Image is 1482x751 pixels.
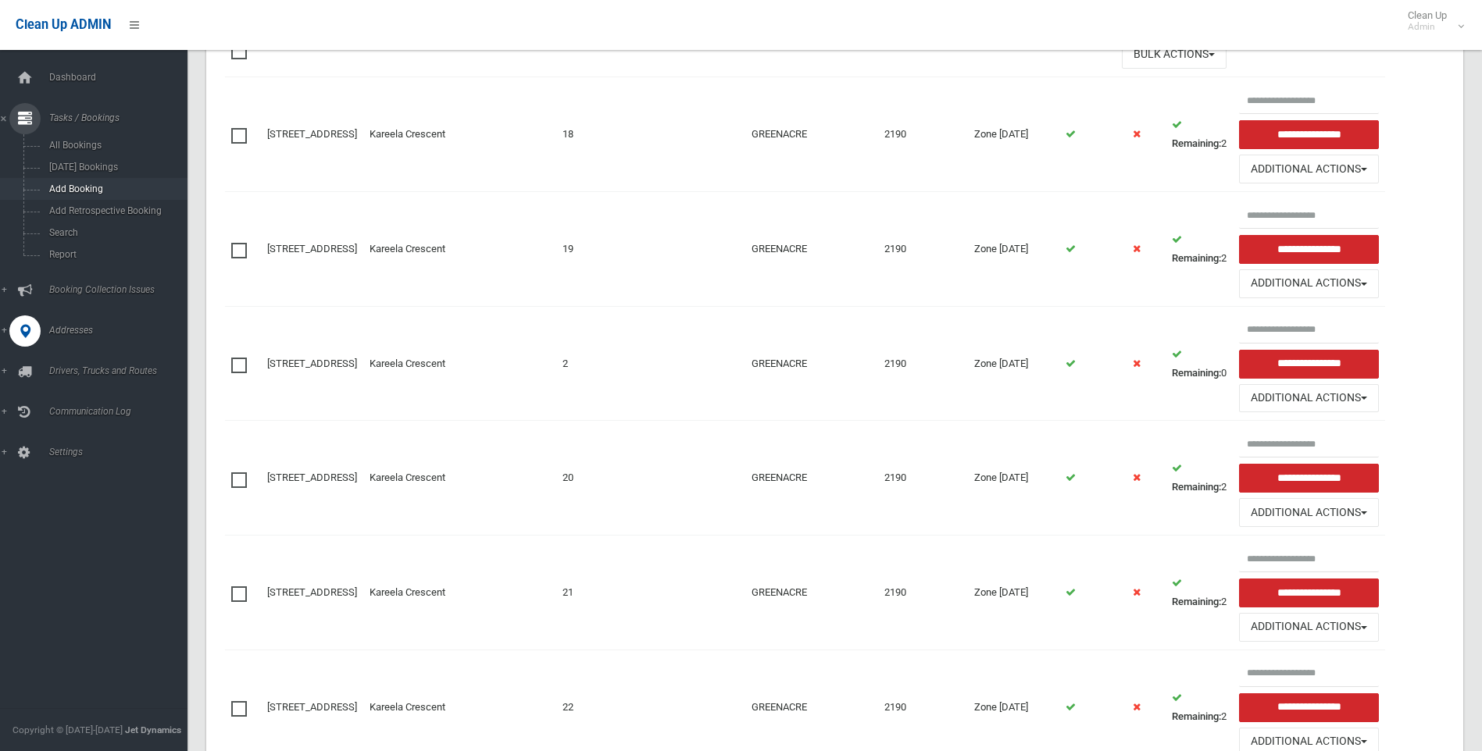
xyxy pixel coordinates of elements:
td: Zone [DATE] [968,77,1059,192]
td: GREENACRE [745,536,878,650]
strong: Remaining: [1172,481,1221,493]
a: [STREET_ADDRESS] [267,358,357,369]
strong: Jet Dynamics [125,724,181,735]
td: 2 [1166,192,1233,307]
span: Add Retrospective Booking [45,205,186,216]
span: Add Booking [45,183,186,194]
td: 2 [1166,421,1233,536]
span: Communication Log [45,406,199,417]
small: Admin [1408,21,1447,33]
td: Kareela Crescent [363,77,556,192]
span: [DATE] Bookings [45,162,186,173]
td: 21 [556,536,634,650]
span: Tasks / Bookings [45,112,199,123]
span: Drivers, Trucks and Routes [45,365,199,376]
span: Clean Up [1400,9,1462,33]
a: [STREET_ADDRESS] [267,243,357,254]
button: Additional Actions [1239,498,1379,527]
span: Clean Up ADMIN [16,17,111,32]
a: [STREET_ADDRESS] [267,128,357,140]
td: 20 [556,421,634,536]
button: Additional Actions [1239,384,1379,413]
td: 2 [1166,77,1233,192]
td: 2190 [878,192,969,307]
td: GREENACRE [745,192,878,307]
button: Additional Actions [1239,613,1379,642]
button: Additional Actions [1239,155,1379,183]
a: [STREET_ADDRESS] [267,701,357,713]
a: [STREET_ADDRESS] [267,586,357,598]
span: Settings [45,447,199,457]
td: Kareela Crescent [363,536,556,650]
span: Search [45,227,186,238]
span: Addresses [45,325,199,336]
td: 2190 [878,536,969,650]
a: [STREET_ADDRESS] [267,472,357,483]
strong: Remaining: [1172,252,1221,264]
button: Bulk Actions [1122,40,1227,69]
td: GREENACRE [745,421,878,536]
td: 19 [556,192,634,307]
td: Zone [DATE] [968,421,1059,536]
td: GREENACRE [745,77,878,192]
span: Booking Collection Issues [45,284,199,295]
td: GREENACRE [745,306,878,421]
td: Kareela Crescent [363,421,556,536]
td: Zone [DATE] [968,536,1059,650]
td: 2190 [878,77,969,192]
td: 2 [1166,536,1233,650]
strong: Remaining: [1172,710,1221,722]
strong: Remaining: [1172,596,1221,607]
td: 2190 [878,306,969,421]
td: 2190 [878,421,969,536]
span: Copyright © [DATE]-[DATE] [12,724,123,735]
td: Kareela Crescent [363,306,556,421]
td: 2 [556,306,634,421]
span: All Bookings [45,140,186,151]
span: Dashboard [45,72,199,83]
button: Additional Actions [1239,269,1379,298]
strong: Remaining: [1172,367,1221,379]
strong: Remaining: [1172,137,1221,149]
td: Zone [DATE] [968,306,1059,421]
span: Report [45,249,186,260]
td: Zone [DATE] [968,192,1059,307]
td: 0 [1166,306,1233,421]
td: 18 [556,77,634,192]
td: Kareela Crescent [363,192,556,307]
